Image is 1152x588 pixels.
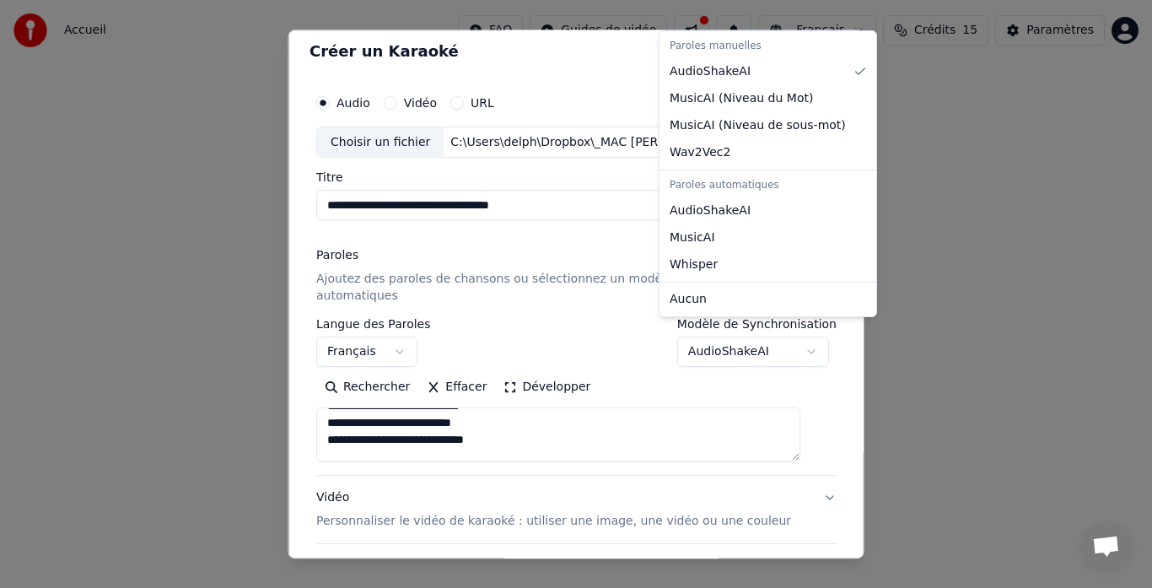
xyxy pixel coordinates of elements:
[670,63,751,80] span: AudioShakeAI
[670,202,751,219] span: AudioShakeAI
[670,144,730,161] span: Wav2Vec2
[670,291,707,308] span: Aucun
[670,117,846,134] span: MusicAI ( Niveau de sous-mot )
[663,35,873,58] div: Paroles manuelles
[670,229,715,246] span: MusicAI
[670,256,718,273] span: Whisper
[663,174,873,197] div: Paroles automatiques
[670,90,813,107] span: MusicAI ( Niveau du Mot )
